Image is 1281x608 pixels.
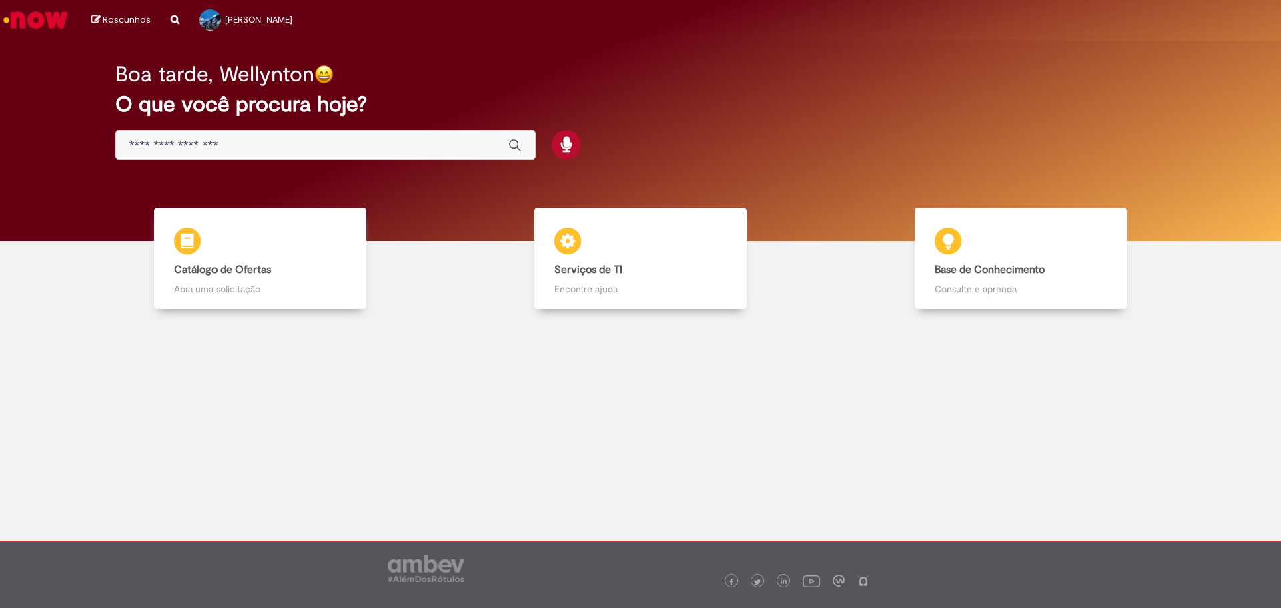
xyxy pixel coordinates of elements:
[388,555,464,582] img: logo_footer_ambev_rotulo_gray.png
[225,14,292,25] span: [PERSON_NAME]
[450,208,831,310] a: Serviços de TI Encontre ajuda
[554,263,622,276] b: Serviços de TI
[314,65,334,84] img: happy-face.png
[728,579,735,585] img: logo_footer_facebook.png
[554,282,727,296] p: Encontre ajuda
[103,13,151,26] span: Rascunhos
[174,263,271,276] b: Catálogo de Ofertas
[935,282,1108,296] p: Consulte e aprenda
[70,208,450,310] a: Catálogo de Ofertas Abra uma solicitação
[115,63,314,86] h2: Boa tarde, Wellynton
[91,14,151,27] a: Rascunhos
[115,93,1166,116] h2: O que você procura hoje?
[174,282,347,296] p: Abra uma solicitação
[935,263,1045,276] b: Base de Conhecimento
[831,208,1211,310] a: Base de Conhecimento Consulte e aprenda
[781,578,787,586] img: logo_footer_linkedin.png
[833,575,845,587] img: logo_footer_workplace.png
[857,575,869,587] img: logo_footer_naosei.png
[1,7,70,33] img: ServiceNow
[803,572,820,589] img: logo_footer_youtube.png
[754,579,761,585] img: logo_footer_twitter.png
